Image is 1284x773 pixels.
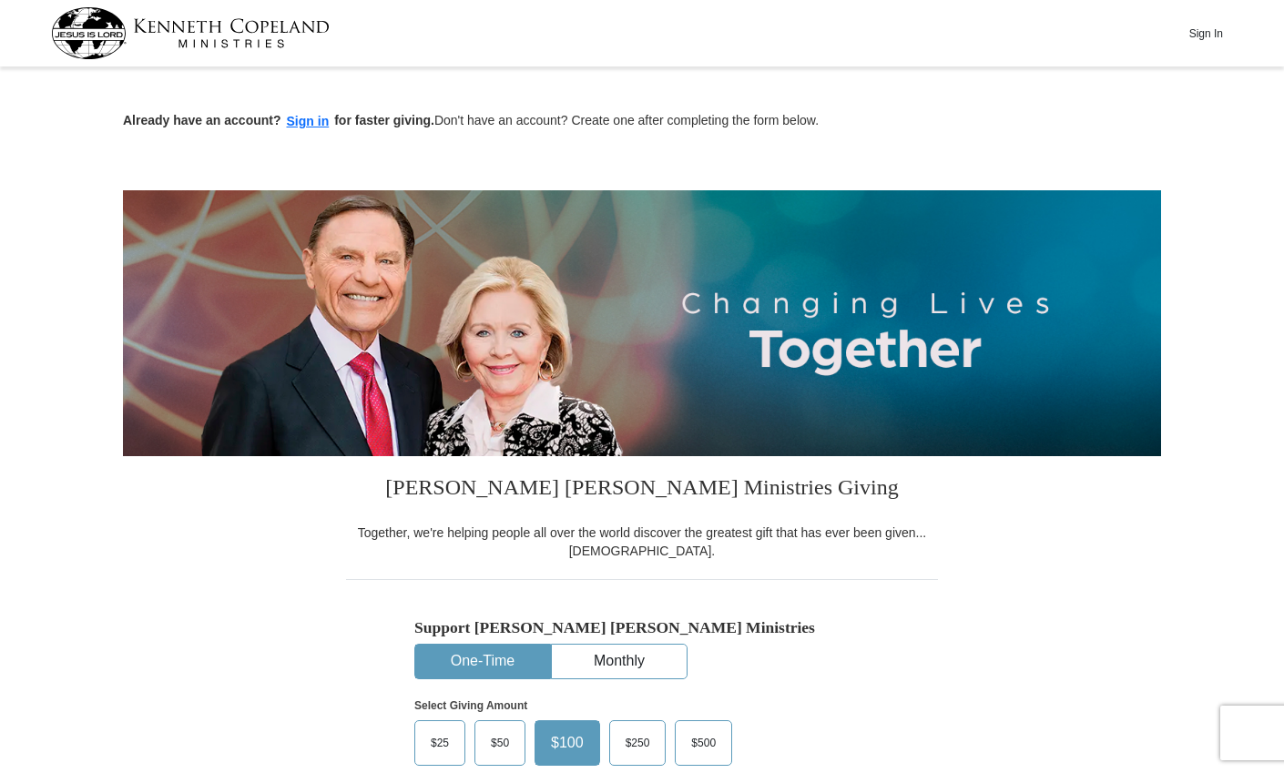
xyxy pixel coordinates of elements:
span: $100 [542,729,593,757]
span: $250 [617,729,659,757]
button: Monthly [552,645,687,678]
span: $500 [682,729,725,757]
button: One-Time [415,645,550,678]
strong: Already have an account? for faster giving. [123,113,434,127]
h5: Support [PERSON_NAME] [PERSON_NAME] Ministries [414,618,870,637]
span: $25 [422,729,458,757]
div: Together, we're helping people all over the world discover the greatest gift that has ever been g... [346,524,938,560]
button: Sign In [1178,19,1233,47]
img: kcm-header-logo.svg [51,7,330,59]
strong: Select Giving Amount [414,699,527,712]
button: Sign in [281,111,335,132]
p: Don't have an account? Create one after completing the form below. [123,111,1161,132]
h3: [PERSON_NAME] [PERSON_NAME] Ministries Giving [346,456,938,524]
span: $50 [482,729,518,757]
